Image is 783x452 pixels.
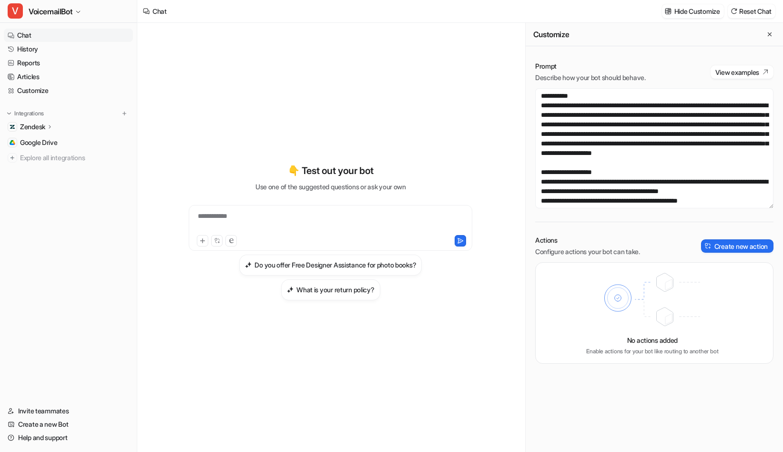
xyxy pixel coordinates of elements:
h3: Do you offer Free Designer Assistance for photo books? [254,260,416,270]
img: explore all integrations [8,153,17,163]
button: View examples [711,65,773,79]
a: Chat [4,29,133,42]
p: 👇 Test out your bot [288,164,374,178]
button: Reset Chat [728,4,775,18]
p: Use one of the suggested questions or ask your own [255,182,406,192]
p: Integrations [14,110,44,117]
p: Enable actions for your bot like routing to another bot [586,347,718,356]
h3: What is your return policy? [296,285,374,295]
button: Hide Customize [662,4,724,18]
span: Google Drive [20,138,58,147]
a: Articles [4,70,133,83]
button: What is your return policy?What is your return policy? [281,279,380,300]
p: Describe how your bot should behave. [535,73,646,82]
img: Do you offer Free Designer Assistance for photo books? [245,261,252,268]
a: Reports [4,56,133,70]
button: Create new action [701,239,773,253]
a: Help and support [4,431,133,444]
img: menu_add.svg [121,110,128,117]
a: Create a new Bot [4,418,133,431]
img: expand menu [6,110,12,117]
span: Explore all integrations [20,150,129,165]
h2: Customize [533,30,569,39]
p: No actions added [627,335,678,345]
a: Explore all integrations [4,151,133,164]
p: Hide Customize [674,6,720,16]
img: create-action-icon.svg [705,243,712,249]
p: Zendesk [20,122,45,132]
img: customize [665,8,671,15]
img: Zendesk [10,124,15,130]
img: Google Drive [10,140,15,145]
span: V [8,3,23,19]
button: Close flyout [764,29,775,40]
p: Prompt [535,62,646,71]
p: Configure actions your bot can take. [535,247,640,257]
a: History [4,42,133,56]
img: reset [731,8,737,15]
p: Actions [535,236,640,245]
a: Invite teammates [4,404,133,418]
a: Customize [4,84,133,97]
img: What is your return policy? [287,286,294,293]
div: Chat [153,6,167,16]
button: Integrations [4,109,47,118]
span: VoicemailBot [29,5,72,18]
button: Do you offer Free Designer Assistance for photo books?Do you offer Free Designer Assistance for p... [239,255,422,276]
a: Google DriveGoogle Drive [4,136,133,149]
